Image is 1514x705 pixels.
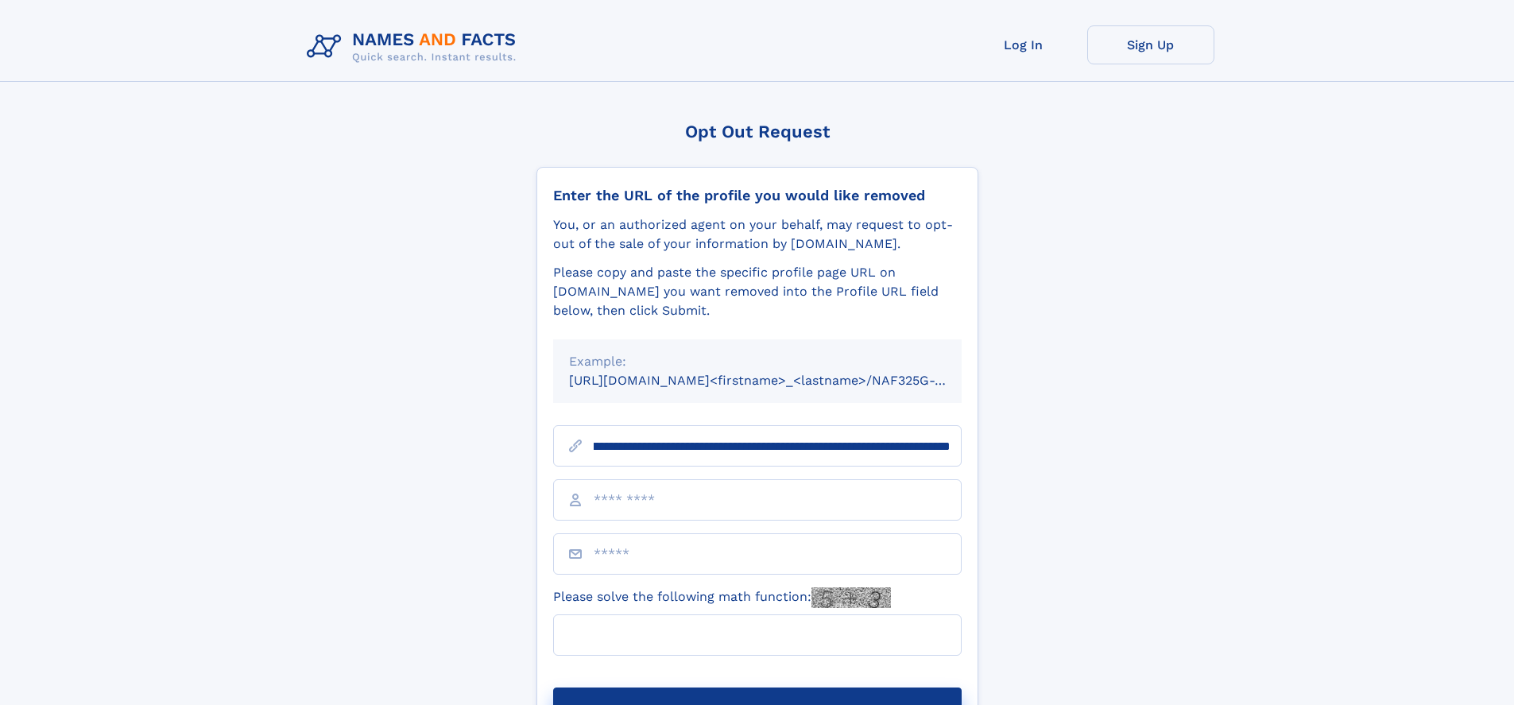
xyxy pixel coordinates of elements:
[553,263,962,320] div: Please copy and paste the specific profile page URL on [DOMAIN_NAME] you want removed into the Pr...
[553,187,962,204] div: Enter the URL of the profile you would like removed
[569,373,992,388] small: [URL][DOMAIN_NAME]<firstname>_<lastname>/NAF325G-xxxxxxxx
[536,122,978,141] div: Opt Out Request
[300,25,529,68] img: Logo Names and Facts
[960,25,1087,64] a: Log In
[553,587,891,608] label: Please solve the following math function:
[569,352,946,371] div: Example:
[1087,25,1214,64] a: Sign Up
[553,215,962,254] div: You, or an authorized agent on your behalf, may request to opt-out of the sale of your informatio...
